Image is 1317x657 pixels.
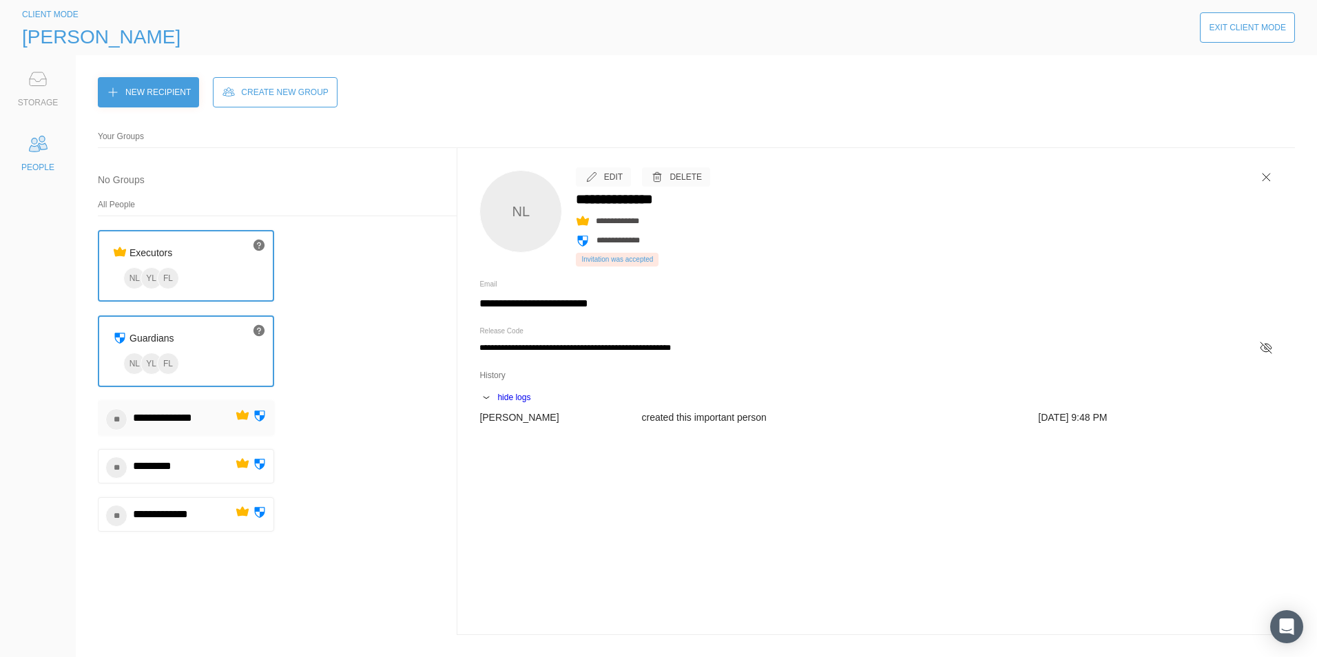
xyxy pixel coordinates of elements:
div: Create New Group [241,85,328,99]
div: [PERSON_NAME] [479,410,636,425]
div: Exit Client Mode [1209,21,1286,34]
button: New Recipient [98,77,199,107]
h4: Guardians [129,331,174,346]
div: YL [141,353,163,375]
div: FL [157,267,179,289]
button: Delete [642,167,710,187]
div: Release Code [479,327,1273,335]
div: NL [479,170,562,253]
div: No Groups [98,170,145,189]
button: Create New Group [213,77,337,107]
h4: Executors [129,245,172,260]
span: [PERSON_NAME] [22,26,180,48]
div: Open Intercom Messenger [1270,610,1303,643]
div: Delete [670,170,702,184]
button: Edit [576,167,631,187]
div: Edit [604,170,623,184]
div: [DATE] 9:48 PM [1038,410,1273,425]
div: Email [479,280,1273,289]
div: hide logs [479,390,1273,404]
div: YL [141,267,163,289]
div: New Recipient [125,85,191,99]
div: STORAGE [18,96,58,109]
div: created this important person [642,410,1033,425]
div: History [479,368,1273,382]
div: PEOPLE [21,160,54,174]
span: CLIENT MODE [22,10,79,19]
div: Your Groups [98,129,457,143]
div: NL [123,267,145,289]
button: Exit Client Mode [1200,12,1295,43]
div: FL [157,353,179,375]
div: NL [123,353,145,375]
div: All People [98,198,457,211]
div: Invitation was accepted [576,253,658,267]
